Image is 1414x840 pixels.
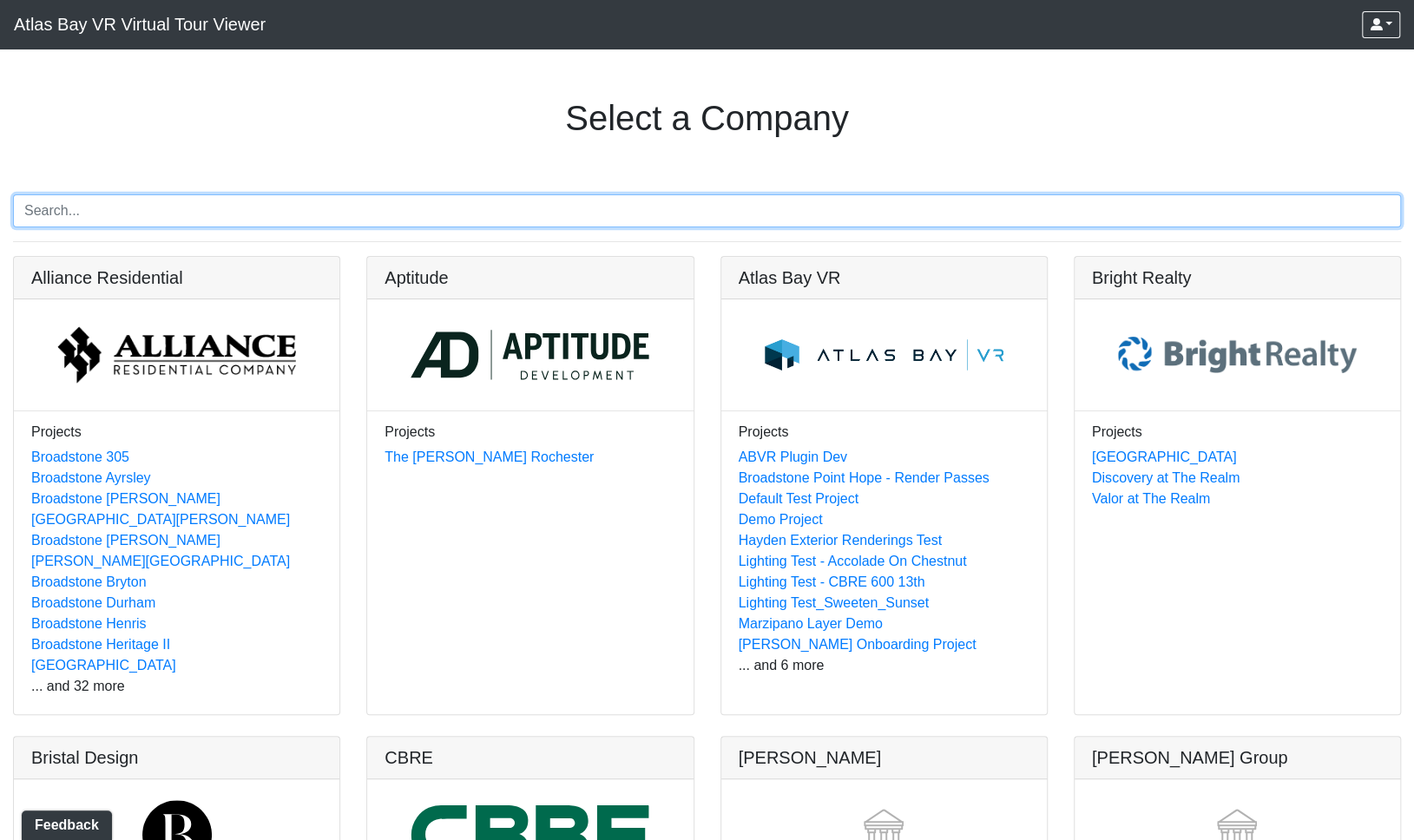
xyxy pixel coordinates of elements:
a: Broadstone Henris [31,616,147,631]
a: ABVR Plugin Dev [739,450,847,464]
a: Broadstone Durham [31,595,155,610]
a: Broadstone Ayrsley [31,470,151,485]
a: Broadstone [PERSON_NAME][GEOGRAPHIC_DATA][PERSON_NAME] [31,491,290,527]
a: Discovery at The Realm [1092,470,1240,485]
a: Broadstone [PERSON_NAME] [31,533,220,548]
a: Hayden Exterior Renderings Test [739,533,943,548]
a: [GEOGRAPHIC_DATA] [31,658,176,673]
a: Marzipano Layer Demo [739,616,883,631]
a: Valor at The Realm [1092,491,1210,506]
a: Broadstone Bryton [31,574,147,589]
a: Broadstone Heritage II [31,637,170,652]
a: Broadstone Point Hope - Render Passes [739,470,990,485]
a: Lighting Test - CBRE 600 13th [739,574,925,589]
h1: Select a Company [565,97,849,139]
input: Search [13,194,1401,227]
a: Lighting Test - Accolade On Chestnut [739,554,967,568]
a: [PERSON_NAME][GEOGRAPHIC_DATA] [31,554,290,568]
span: Atlas Bay VR Virtual Tour Viewer [14,7,266,42]
a: Default Test Project [739,491,858,506]
a: Demo Project [739,512,823,527]
iframe: Ybug feedback widget [13,805,115,840]
a: Broadstone 305 [31,450,129,464]
a: [GEOGRAPHIC_DATA] [1092,450,1237,464]
a: The [PERSON_NAME] Rochester [385,450,594,464]
a: Lighting Test_Sweeten_Sunset [739,595,929,610]
a: [PERSON_NAME] Onboarding Project [739,637,977,652]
